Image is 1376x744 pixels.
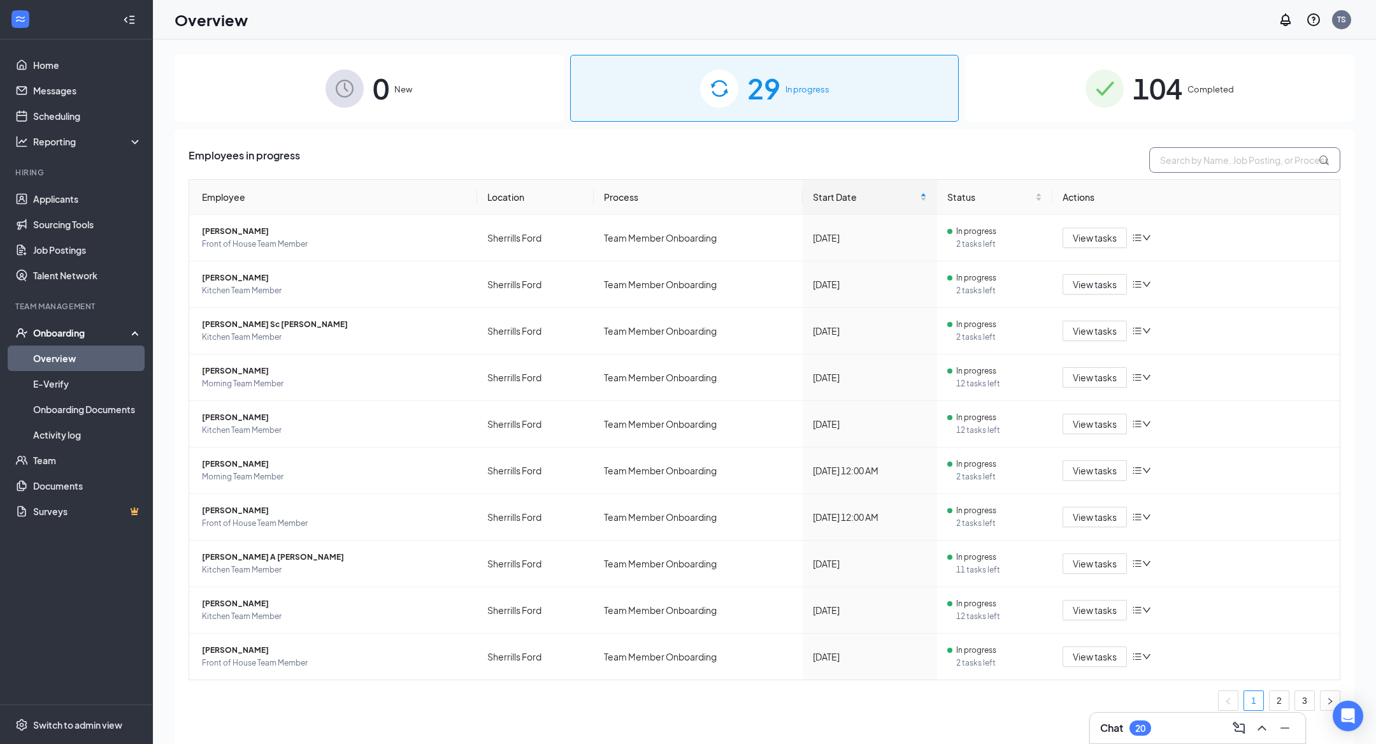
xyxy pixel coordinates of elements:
span: In progress [956,504,996,517]
span: In progress [956,365,996,377]
div: [DATE] [813,370,928,384]
td: Sherrills Ford [477,308,594,354]
svg: Minimize [1277,720,1293,736]
span: Front of House Team Member [202,238,467,251]
div: [DATE] [813,324,928,338]
span: down [1142,652,1151,661]
span: [PERSON_NAME] [202,644,467,657]
td: Team Member Onboarding [594,401,803,448]
span: down [1142,606,1151,615]
span: In progress [956,225,996,238]
span: In progress [956,551,996,564]
div: [DATE] [813,650,928,664]
span: View tasks [1073,650,1117,664]
span: In progress [956,411,996,424]
span: In progress [785,83,829,96]
td: Sherrills Ford [477,634,594,680]
a: Sourcing Tools [33,212,142,237]
span: bars [1132,233,1142,243]
span: [PERSON_NAME] [202,504,467,517]
th: Process [594,180,803,215]
span: down [1142,373,1151,382]
span: left [1224,697,1232,705]
a: Documents [33,473,142,499]
td: Team Member Onboarding [594,261,803,308]
a: Talent Network [33,263,142,288]
svg: WorkstreamLogo [14,13,27,26]
span: Kitchen Team Member [202,564,467,576]
span: down [1142,513,1151,522]
a: Messages [33,78,142,103]
span: down [1142,559,1151,568]
a: Scheduling [33,103,142,129]
th: Status [937,180,1052,215]
button: right [1320,690,1340,711]
h1: Overview [175,9,248,31]
a: 2 [1270,691,1289,710]
span: Kitchen Team Member [202,424,467,437]
span: down [1142,280,1151,289]
button: View tasks [1063,274,1127,295]
svg: Settings [15,718,28,731]
span: bars [1132,279,1142,289]
div: Open Intercom Messenger [1333,701,1363,731]
span: [PERSON_NAME] [202,597,467,610]
button: Minimize [1275,718,1295,738]
div: [DATE] [813,557,928,571]
td: Sherrills Ford [477,448,594,494]
span: View tasks [1073,603,1117,617]
a: 3 [1295,691,1314,710]
span: View tasks [1073,510,1117,524]
span: 12 tasks left [956,610,1042,623]
span: Completed [1187,83,1234,96]
span: [PERSON_NAME] [202,225,467,238]
button: View tasks [1063,414,1127,434]
span: bars [1132,465,1142,476]
svg: ChevronUp [1254,720,1270,736]
td: Team Member Onboarding [594,448,803,494]
button: View tasks [1063,646,1127,667]
td: Sherrills Ford [477,261,594,308]
th: Employee [189,180,477,215]
span: bars [1132,512,1142,522]
span: Front of House Team Member [202,657,467,669]
span: Front of House Team Member [202,517,467,530]
li: Previous Page [1218,690,1238,711]
a: 1 [1244,691,1263,710]
a: Activity log [33,422,142,448]
span: 0 [373,66,389,110]
span: Employees in progress [189,147,300,173]
span: 2 tasks left [956,284,1042,297]
div: Onboarding [33,326,131,339]
td: Sherrills Ford [477,587,594,634]
span: 11 tasks left [956,564,1042,576]
span: [PERSON_NAME] A [PERSON_NAME] [202,551,467,564]
span: 2 tasks left [956,657,1042,669]
span: View tasks [1073,324,1117,338]
div: Reporting [33,135,143,148]
td: Team Member Onboarding [594,494,803,541]
span: In progress [956,458,996,470]
span: New [394,83,412,96]
a: Applicants [33,186,142,212]
div: [DATE] 12:00 AM [813,463,928,478]
span: 12 tasks left [956,424,1042,437]
th: Actions [1052,180,1340,215]
a: E-Verify [33,371,142,397]
div: Switch to admin view [33,718,122,731]
button: View tasks [1063,367,1127,388]
div: [DATE] [813,417,928,431]
span: Status [947,190,1032,204]
span: View tasks [1073,557,1117,571]
td: Sherrills Ford [477,354,594,401]
span: In progress [956,272,996,284]
span: right [1326,697,1334,705]
li: 2 [1269,690,1289,711]
a: Overview [33,346,142,371]
a: SurveysCrown [33,499,142,524]
span: down [1142,466,1151,475]
a: Job Postings [33,237,142,263]
button: ChevronUp [1252,718,1272,738]
button: View tasks [1063,507,1127,527]
svg: Analysis [15,135,28,148]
